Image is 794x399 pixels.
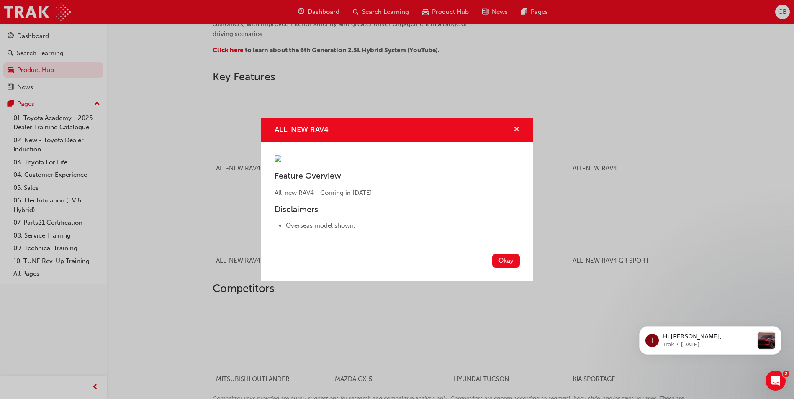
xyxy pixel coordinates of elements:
[286,221,520,230] li: Overseas model shown.
[514,126,520,134] span: cross-icon
[492,254,520,268] button: Okay
[783,371,789,377] span: 2
[627,274,794,368] iframe: Intercom notifications message
[275,155,281,162] img: 79b8f7af-b372-4f02-9c7c-e9549a675619.png
[275,205,520,214] h3: Disclaimers
[13,53,155,81] div: message notification from Trak, 11w ago. Hi Chris, Toyota has revealed the next-generation RAV4, ...
[514,125,520,135] button: cross-icon
[36,67,127,75] p: Message from Trak, sent 11w ago
[275,125,329,134] span: ALL-NEW RAV4
[766,371,786,391] iframe: Intercom live chat
[275,171,520,181] h3: Feature Overview
[19,60,32,74] div: Profile image for Trak
[261,118,533,281] div: ALL-NEW RAV4
[275,189,374,197] span: All-new RAV4 - Coming in [DATE].
[36,59,125,249] span: Hi [PERSON_NAME], [PERSON_NAME] has revealed the next-generation RAV4, featuring its first ever P...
